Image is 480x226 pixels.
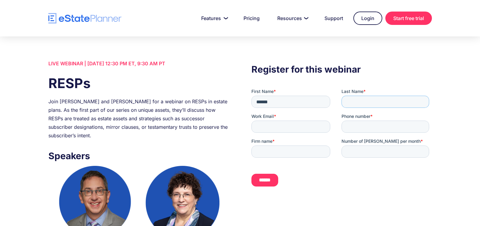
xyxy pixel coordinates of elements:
[251,62,432,76] h3: Register for this webinar
[385,12,432,25] a: Start free trial
[317,12,350,24] a: Support
[251,88,432,197] iframe: Form 0
[194,12,233,24] a: Features
[48,149,229,163] h3: Speakers
[48,13,121,24] a: home
[353,12,382,25] a: Login
[48,59,229,68] div: LIVE WEBINAR | [DATE] 12:30 PM ET, 9:30 AM PT
[48,97,229,140] div: Join [PERSON_NAME] and [PERSON_NAME] for a webinar on RESPs in estate plans. As the first part of...
[236,12,267,24] a: Pricing
[270,12,314,24] a: Resources
[48,74,229,93] h1: RESPs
